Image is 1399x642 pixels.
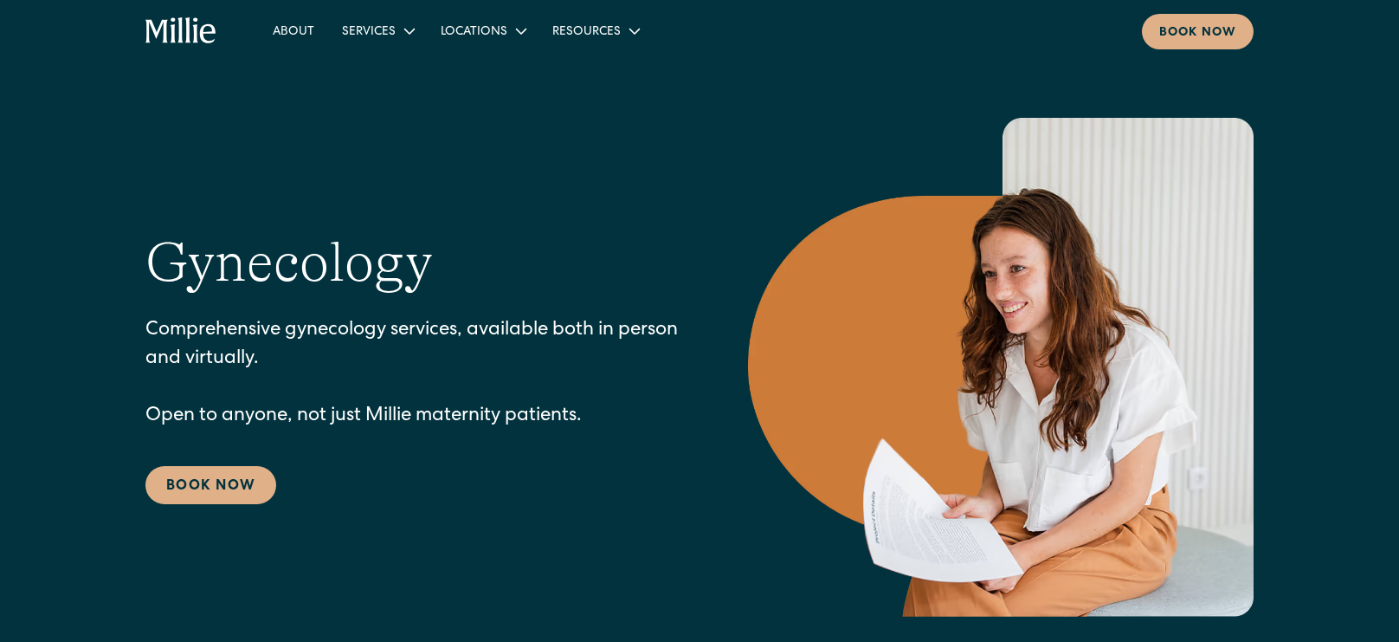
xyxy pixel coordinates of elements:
[145,317,679,431] p: Comprehensive gynecology services, available both in person and virtually. Open to anyone, not ju...
[538,16,652,45] div: Resources
[342,23,396,42] div: Services
[1142,14,1254,49] a: Book now
[259,16,328,45] a: About
[145,230,433,296] h1: Gynecology
[427,16,538,45] div: Locations
[552,23,621,42] div: Resources
[328,16,427,45] div: Services
[748,118,1254,617] img: Smiling woman holding documents during a consultation, reflecting supportive guidance in maternit...
[1159,24,1236,42] div: Book now
[145,17,217,45] a: home
[145,466,276,504] a: Book Now
[441,23,507,42] div: Locations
